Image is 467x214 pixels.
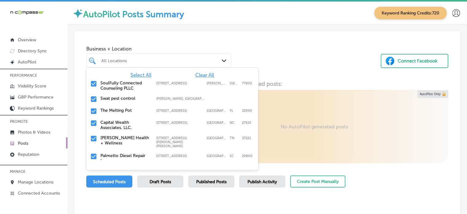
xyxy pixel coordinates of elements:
[207,109,227,113] label: Melbourne
[207,154,227,158] label: North Augusta
[100,153,150,164] label: Palmetto Diesel Repair Inc.
[100,96,150,101] label: Swat pest control
[207,121,227,125] label: Raleigh
[242,136,251,148] label: 37221
[230,154,239,158] label: SC
[86,46,231,52] span: Business + Location
[150,179,171,184] span: Draft Posts
[398,56,438,66] div: Connect Facebook
[101,58,222,63] div: All Locations
[18,152,39,157] p: Reputation
[156,109,204,113] label: 2230 Town Center Ave; Ste 101
[242,81,252,85] label: 77803
[18,191,60,196] p: Connected Accounts
[242,109,252,113] label: 32940
[18,48,47,54] p: Directory Sync
[207,136,227,148] label: Nashville
[18,180,53,185] p: Manage Locations
[195,72,214,78] span: Clear All
[230,81,239,85] label: TX
[18,141,28,146] p: Posts
[93,179,126,184] span: Scheduled Posts
[242,121,251,125] label: 27615
[18,83,46,89] p: Visibility Score
[156,97,206,101] label: Gilliam, LA, USA | Hosston, LA, USA | Eastwood, LA, USA | Blanchard, LA, USA | Shreveport, LA, US...
[247,179,277,184] span: Publish Activity
[242,154,252,158] label: 29860
[156,81,204,85] label: 401 N. Main Street; Suite 106
[100,135,150,146] label: Kestner Health + Wellness
[100,80,150,91] label: SoulFully Connected Counseling PLLC
[230,109,239,113] label: FL
[18,37,36,42] p: Overview
[100,108,150,113] label: The Melting Pot
[230,121,239,125] label: NC
[156,154,204,158] label: 1228 Edgefield Rd
[10,10,44,15] img: 660ab0bf-5cc7-4cb8-ba1c-48b5ae0f18e60NCTV_CLogo_TV_Black_-500x88.png
[18,106,54,111] p: Keyword Rankings
[156,136,204,148] label: 7097 Old Harding Pike
[290,176,345,188] button: Create Post Manually
[381,54,448,68] button: Connect Facebook
[18,59,36,65] p: AutoPilot
[100,120,150,130] label: Capital Wealth Associates, LLC.
[83,9,184,19] label: AutoPilot Posts Summary
[207,81,227,85] label: Bryan
[230,136,239,148] label: TN
[18,95,53,100] p: GBP Performance
[72,8,83,19] img: autopilot-icon
[130,72,151,78] span: Select All
[18,130,50,135] p: Photos & Videos
[156,121,204,125] label: 8319 Six Forks Rd ste 105;
[196,179,227,184] span: Published Posts
[374,7,447,19] span: Keyword Ranking Credits: 720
